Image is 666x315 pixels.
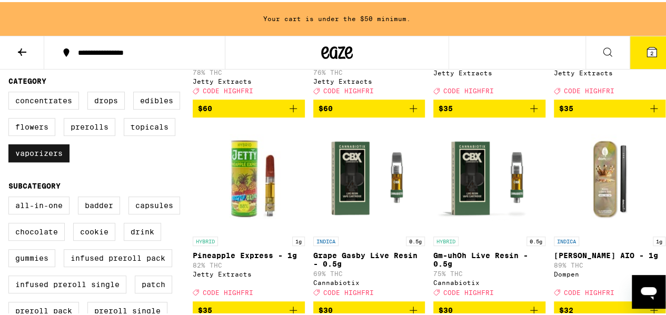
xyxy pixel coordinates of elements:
[292,234,305,244] p: 1g
[554,124,666,299] a: Open page for King Louis XIII AIO - 1g from Dompen
[554,269,666,275] div: Dompen
[526,234,545,244] p: 0.5g
[319,304,333,312] span: $30
[564,287,614,294] span: CODE HIGHFRI
[313,76,425,83] div: Jetty Extracts
[124,116,175,134] label: Topicals
[323,85,374,92] span: CODE HIGHFRI
[124,221,161,239] label: Drink
[650,48,653,54] span: 2
[8,247,55,265] label: Gummies
[203,85,253,92] span: CODE HIGHFRI
[73,221,115,239] label: Cookie
[193,76,305,83] div: Jetty Extracts
[313,268,425,275] p: 69% THC
[135,273,172,291] label: Patch
[554,249,666,258] p: [PERSON_NAME] AIO - 1g
[319,102,333,111] span: $60
[554,97,666,115] button: Add to bag
[443,85,494,92] span: CODE HIGHFRI
[198,102,212,111] span: $60
[193,269,305,275] div: Jetty Extracts
[557,124,662,229] img: Dompen - King Louis XIII AIO - 1g
[313,124,425,299] a: Open page for Grape Gasby Live Resin - 0.5g from Cannabiotix
[323,287,374,294] span: CODE HIGHFRI
[653,234,665,244] p: 1g
[433,268,545,275] p: 75% THC
[313,277,425,284] div: Cannabiotix
[433,234,459,244] p: HYBRID
[87,90,125,107] label: Drops
[128,194,180,212] label: Capsules
[313,249,425,266] p: Grape Gasby Live Resin - 0.5g
[433,124,545,299] a: Open page for Gm-uhOh Live Resin - 0.5g from Cannabiotix
[443,287,494,294] span: CODE HIGHFRI
[64,116,115,134] label: Prerolls
[439,102,453,111] span: $35
[559,102,573,111] span: $35
[193,249,305,258] p: Pineapple Express - 1g
[8,90,79,107] label: Concentrates
[196,124,301,229] img: Jetty Extracts - Pineapple Express - 1g
[193,260,305,267] p: 82% THC
[433,67,545,74] div: Jetty Extracts
[554,260,666,267] p: 89% THC
[193,67,305,74] p: 78% THC
[78,194,120,212] label: Badder
[439,304,453,312] span: $30
[313,97,425,115] button: Add to bag
[8,194,69,212] label: All-In-One
[559,304,573,312] span: $32
[8,180,61,188] legend: Subcategory
[8,116,55,134] label: Flowers
[133,90,180,107] label: Edibles
[8,75,46,83] legend: Category
[554,234,579,244] p: INDICA
[203,287,253,294] span: CODE HIGHFRI
[8,142,69,160] label: Vaporizers
[8,273,126,291] label: Infused Preroll Single
[436,124,542,229] img: Cannabiotix - Gm-uhOh Live Resin - 0.5g
[632,273,665,307] iframe: Button to launch messaging window
[433,249,545,266] p: Gm-uhOh Live Resin - 0.5g
[64,247,172,265] label: Infused Preroll Pack
[433,97,545,115] button: Add to bag
[193,97,305,115] button: Add to bag
[316,124,422,229] img: Cannabiotix - Grape Gasby Live Resin - 0.5g
[433,277,545,284] div: Cannabiotix
[313,67,425,74] p: 76% THC
[198,304,212,312] span: $35
[313,234,339,244] p: INDICA
[564,85,614,92] span: CODE HIGHFRI
[193,234,218,244] p: HYBRID
[193,124,305,299] a: Open page for Pineapple Express - 1g from Jetty Extracts
[406,234,425,244] p: 0.5g
[554,67,666,74] div: Jetty Extracts
[8,221,65,239] label: Chocolate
